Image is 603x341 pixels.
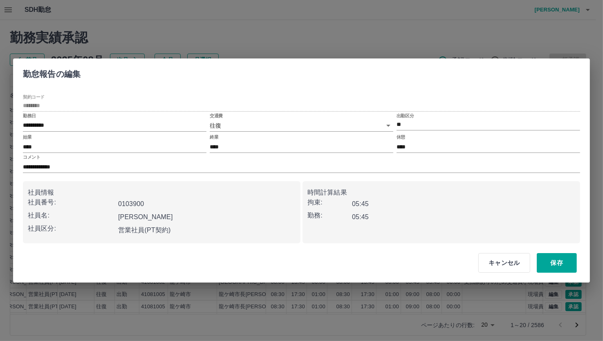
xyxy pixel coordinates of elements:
[307,211,352,220] p: 勤務:
[537,253,577,273] button: 保存
[397,134,405,140] label: 休憩
[210,112,223,119] label: 交通費
[307,188,575,197] p: 時間計算結果
[352,200,369,207] b: 05:45
[23,94,45,100] label: 契約コード
[28,211,115,220] p: 社員名:
[23,154,40,160] label: コメント
[210,120,393,132] div: 往復
[118,213,173,220] b: [PERSON_NAME]
[478,253,530,273] button: キャンセル
[210,134,218,140] label: 終業
[23,112,36,119] label: 勤務日
[28,224,115,233] p: 社員区分:
[23,134,31,140] label: 始業
[397,112,414,119] label: 出勤区分
[352,213,369,220] b: 05:45
[28,197,115,207] p: 社員番号:
[13,58,90,86] h2: 勤怠報告の編集
[118,227,171,233] b: 営業社員(PT契約)
[28,188,296,197] p: 社員情報
[307,197,352,207] p: 拘束:
[118,200,144,207] b: 0103900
